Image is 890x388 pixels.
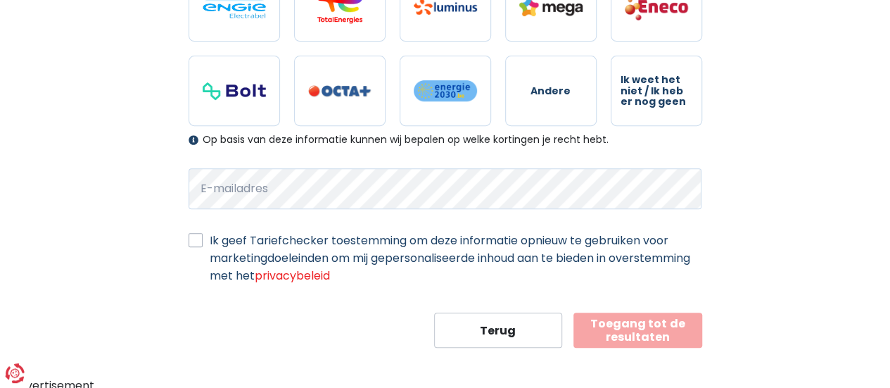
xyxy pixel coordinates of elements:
button: Toegang tot de resultaten [573,313,702,348]
img: Energie2030 [414,80,477,102]
img: Octa+ [308,85,371,97]
button: Terug [434,313,563,348]
div: Op basis van deze informatie kunnen wij bepalen op welke kortingen je recht hebt. [189,134,702,146]
a: privacybeleid [255,268,330,284]
label: Ik geef Tariefchecker toestemming om deze informatie opnieuw te gebruiken voor marketingdoeleinde... [210,232,702,284]
span: Andere [530,86,571,96]
img: Bolt [203,82,266,100]
span: Ik weet het niet / Ik heb er nog geen [621,75,692,107]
